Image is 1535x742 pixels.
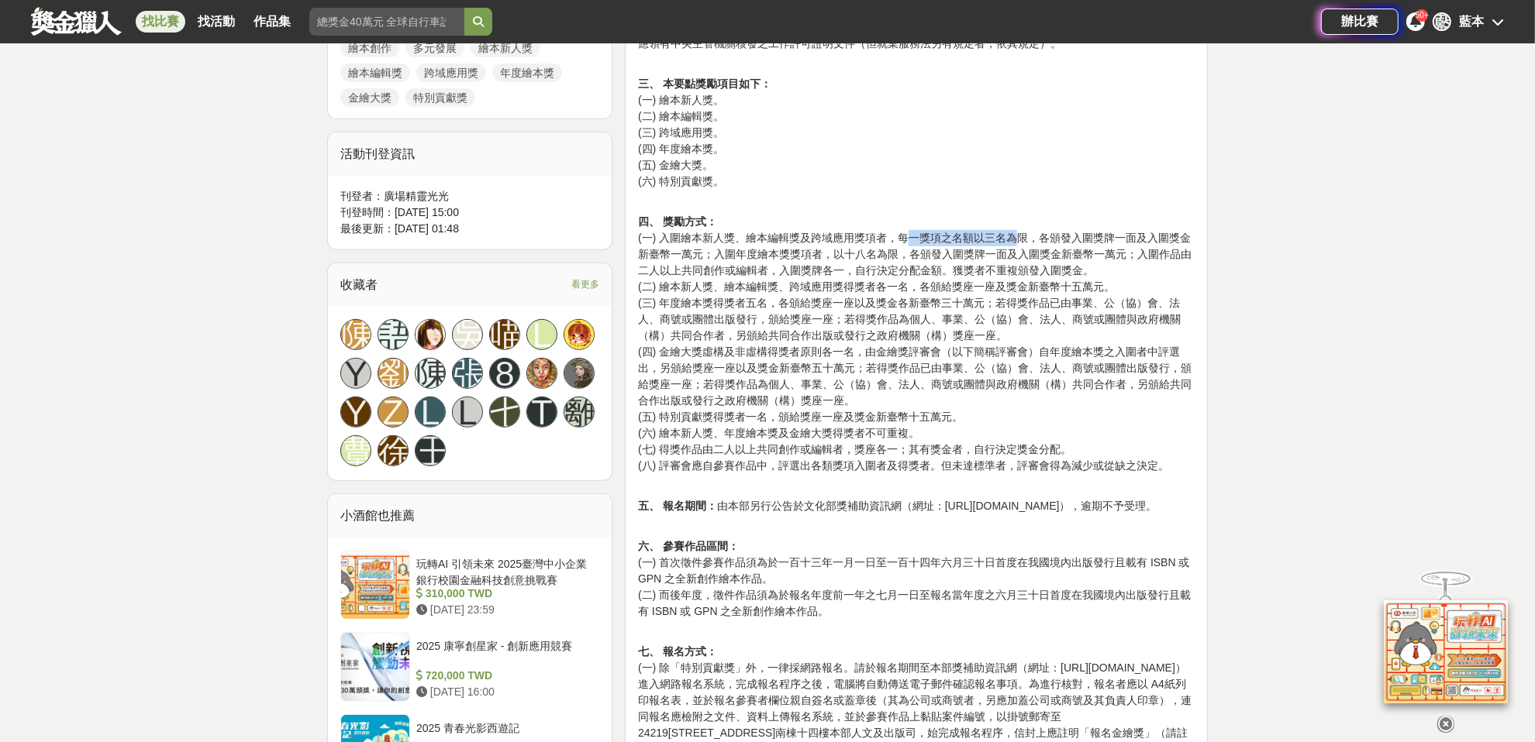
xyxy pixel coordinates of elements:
[309,8,464,36] input: 總獎金40萬元 全球自行車設計比賽
[340,88,399,107] a: 金繪大獎
[452,358,483,389] a: 張
[638,540,739,552] strong: 六、 參賽作品區間：
[638,215,717,228] strong: 四、 獎勵方式：
[415,397,446,428] a: L
[638,482,1195,514] p: 由本部另行公告於文化部獎補助資訊網（網址：[URL][DOMAIN_NAME]），逾期不予受理。
[526,397,557,428] a: T
[526,319,557,350] a: L
[638,500,717,512] strong: 五、 報名期間：
[378,319,409,350] a: 語
[340,319,371,350] a: 陳
[526,358,557,389] a: Avatar
[340,204,599,221] div: 刊登時間： [DATE] 15:00
[247,11,297,33] a: 作品集
[571,276,599,293] span: 看更多
[527,359,557,388] img: Avatar
[405,39,464,57] a: 多元發展
[452,319,483,350] a: 吳
[340,397,371,428] a: Y
[340,358,371,389] a: Y
[564,359,594,388] img: Avatar
[1416,11,1429,19] span: 50+
[416,668,593,684] div: 720,000 TWD
[638,77,771,90] strong: 三、 本要點獎勵項目如下：
[416,684,593,700] div: [DATE] 16:00
[492,64,562,82] a: 年度繪本獎
[340,221,599,237] div: 最後更新： [DATE] 01:48
[416,586,593,602] div: 310,000 TWD
[405,88,475,107] a: 特別貢獻獎
[489,397,520,428] a: 七
[471,39,540,57] a: 繪本新人獎
[1459,12,1484,31] div: 藍本
[416,556,593,586] div: 玩轉AI 引領未來 2025臺灣中小企業銀行校園金融科技創意挑戰賽
[1433,12,1451,31] div: 藍
[416,64,486,82] a: 跨域應用獎
[328,132,612,176] div: 活動刊登資訊
[340,550,599,620] a: 玩轉AI 引領未來 2025臺灣中小企業銀行校園金融科技創意挑戰賽 310,000 TWD [DATE] 23:59
[489,319,520,350] a: 喵
[1321,9,1399,35] a: 辦比賽
[340,632,599,702] a: 2025 康寧創星家 - 創新應用競賽 720,000 TWD [DATE] 16:00
[638,645,717,658] strong: 七、 報名方式：
[378,358,409,389] a: 劉
[564,358,595,389] a: Avatar
[564,320,594,349] img: Avatar
[340,435,371,466] a: 蕈
[489,358,520,389] a: 8
[340,64,410,82] a: 繪本編輯獎
[191,11,241,33] a: 找活動
[415,435,446,466] a: 王
[1384,589,1508,692] img: d2146d9a-e6f6-4337-9592-8cefde37ba6b.png
[564,397,595,428] a: 離
[415,319,446,350] a: Avatar
[416,320,445,349] img: Avatar
[452,397,483,428] a: L
[328,494,612,538] div: 小酒館也推薦
[416,638,593,668] div: 2025 康寧創星家 - 創新應用競賽
[638,60,1195,190] p: (一) 繪本新人獎。 (二) 繪本編輯獎。 (三) 跨域應用獎。 (四) 年度繪本獎。 (五) 金繪大獎。 (六) 特別貢獻獎。
[416,602,593,618] div: [DATE] 23:59
[378,397,409,428] a: Z
[136,11,185,33] a: 找比賽
[340,278,378,291] span: 收藏者
[378,435,409,466] a: 徐
[340,39,399,57] a: 繪本創作
[340,188,599,204] div: 刊登者： 廣場精靈光光
[415,358,446,389] a: 陳
[564,319,595,350] a: Avatar
[638,198,1195,474] p: (一) 入圍繪本新人獎、繪本編輯獎及跨域應用獎項者，每一獎項之名額以三名為限，各頒發入圍獎牌一面及入圍獎金新臺幣一萬元；入圍年度繪本獎獎項者，以十八名為限，各頒發入圍獎牌一面及入圍獎金新臺幣一萬...
[638,522,1195,620] p: (一) 首次徵件參賽作品須為於一百十三年一月一日至一百十四年六月三十日首度在我國境內出版發行且載有 ISBN 或 GPN 之全新創作繪本作品。 (二) 而後年度，徵件作品須為於報名年度前一年之七...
